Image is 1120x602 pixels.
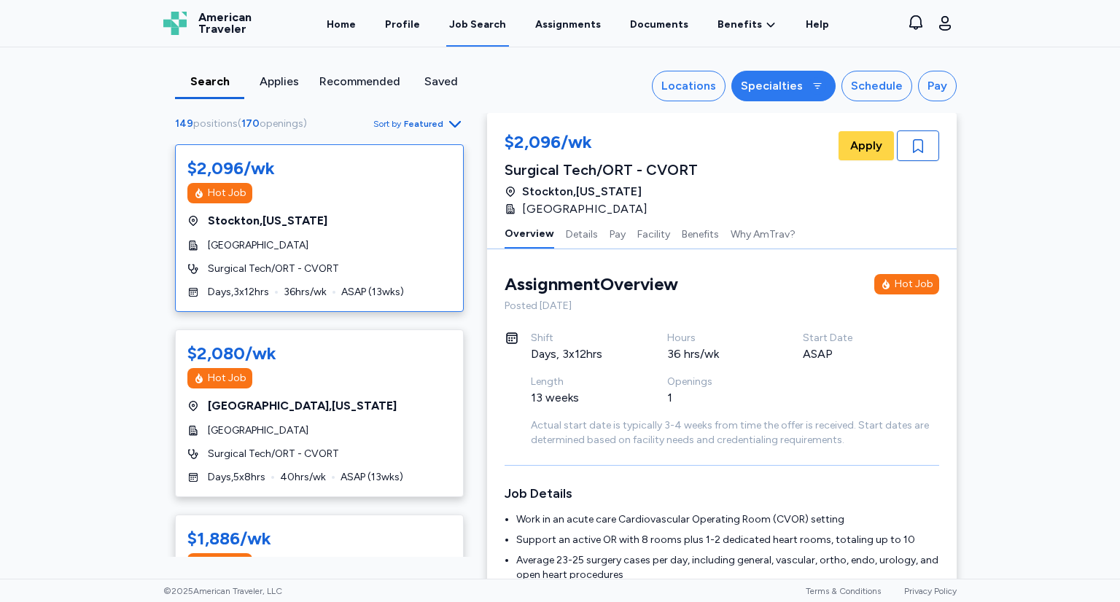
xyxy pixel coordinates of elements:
div: Hot Job [895,277,933,292]
div: Start Date [803,331,904,345]
a: Benefits [717,17,777,32]
div: Shift [531,331,632,345]
button: Details [566,218,598,249]
li: Average 23-25 surgery cases per day, including general, vascular, ortho, endo, urology, and open ... [516,553,939,582]
span: ASAP ( 13 wks) [341,285,404,300]
div: 13 weeks [531,389,632,407]
span: 40 hrs/wk [280,470,326,485]
a: Job Search [446,1,509,47]
span: 149 [175,117,193,130]
span: ASAP ( 13 wks) [341,470,403,485]
div: Openings [667,375,769,389]
h3: Job Details [505,483,939,504]
button: Locations [652,71,726,101]
div: Posted [DATE] [505,299,939,313]
button: Schedule [841,71,912,101]
div: Search [181,73,238,90]
a: Privacy Policy [904,586,957,596]
button: Apply [839,131,894,160]
div: Hours [667,331,769,345]
span: Days , 5 x 8 hrs [208,470,265,485]
span: Stockton , [US_STATE] [208,212,327,230]
span: 170 [241,117,260,130]
span: Featured [404,118,443,130]
img: Logo [163,12,187,35]
div: $2,096/wk [505,130,698,157]
span: [GEOGRAPHIC_DATA] [522,200,647,218]
button: Why AmTrav? [731,218,796,249]
span: 36 hrs/wk [284,285,327,300]
button: Pay [918,71,957,101]
div: Surgical Tech/ORT - CVORT [505,160,698,180]
a: Terms & Conditions [806,586,881,596]
button: Sort byFeatured [373,115,464,133]
div: Applies [250,73,308,90]
div: 36 hrs/wk [667,345,769,363]
div: Hot Job [208,186,246,200]
li: Work in an acute care Cardiovascular Operating Room (CVOR) setting [516,512,939,527]
li: Support an active OR with 8 rooms plus 1-2 dedicated heart rooms, totaling up to 10 [516,533,939,547]
span: Sort by [373,118,401,130]
span: Surgical Tech/ORT - CVORT [208,447,339,461]
div: Assignment Overview [505,273,678,296]
div: $2,096/wk [187,157,275,180]
span: American Traveler [198,12,252,35]
button: Overview [505,218,554,249]
span: openings [260,117,303,130]
div: Job Search [449,17,506,32]
div: Days, 3x12hrs [531,345,632,363]
span: Stockton , [US_STATE] [522,183,642,200]
span: Benefits [717,17,762,32]
div: Hot Job [208,371,246,386]
span: positions [193,117,238,130]
span: Surgical Tech/ORT - CVORT [208,262,339,276]
span: [GEOGRAPHIC_DATA] [208,238,308,253]
div: 1 [667,389,769,407]
div: Specialties [741,77,803,95]
div: Recommended [319,73,400,90]
span: Apply [850,137,882,155]
span: [GEOGRAPHIC_DATA] , [US_STATE] [208,397,397,415]
div: Saved [412,73,470,90]
button: Facility [637,218,670,249]
button: Benefits [682,218,719,249]
button: Pay [610,218,626,249]
span: © 2025 American Traveler, LLC [163,585,282,597]
div: Actual start date is typically 3-4 weeks from time the offer is received. Start dates are determi... [531,418,939,447]
div: Schedule [851,77,903,95]
div: $1,886/wk [187,527,271,550]
div: Pay [927,77,947,95]
div: Hot Job [208,556,246,571]
div: ( ) [175,117,313,131]
span: Days , 3 x 12 hrs [208,285,269,300]
div: ASAP [803,345,904,363]
span: [GEOGRAPHIC_DATA] [208,423,308,438]
button: Specialties [731,71,836,101]
div: Length [531,375,632,389]
div: $2,080/wk [187,342,276,365]
div: Locations [661,77,716,95]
